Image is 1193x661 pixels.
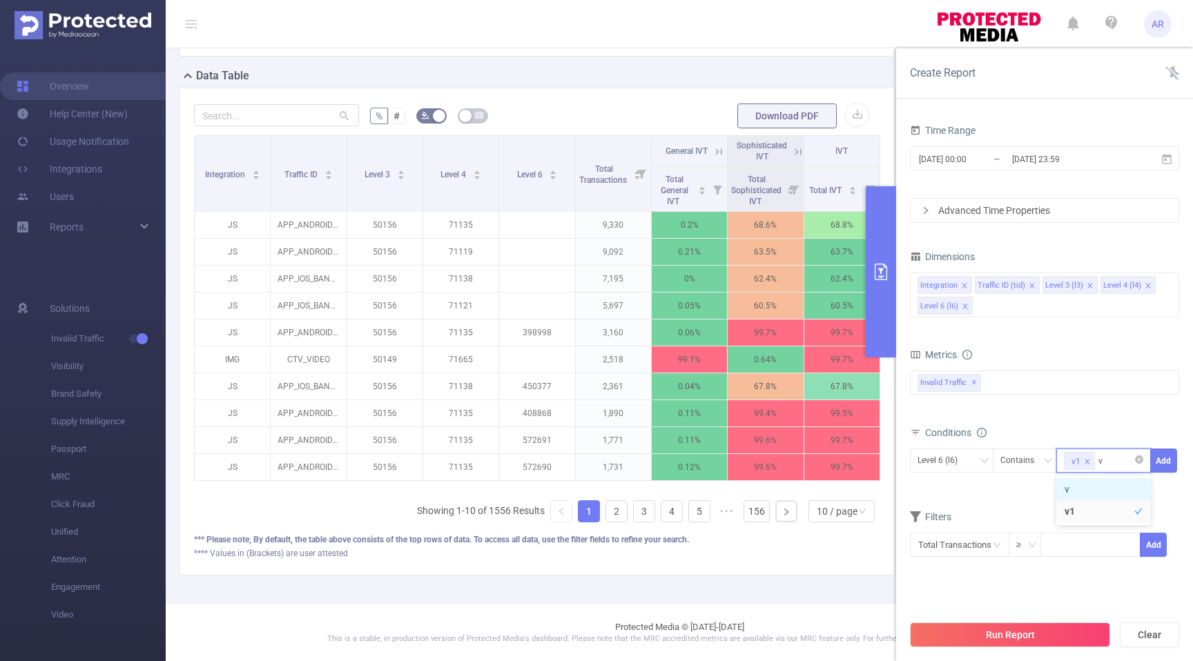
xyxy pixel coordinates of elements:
p: 2,361 [576,373,651,399]
a: 4 [661,501,682,522]
div: Sort [397,168,405,177]
span: Metrics [910,349,957,360]
span: Level 6 [517,170,545,179]
p: 50156 [347,266,423,292]
div: Level 4 (l4) [1103,277,1141,295]
i: icon: caret-up [474,168,481,172]
p: APP_ANDROID_BANNER [271,427,346,453]
span: Time Range [910,125,976,136]
i: icon: check [1134,485,1143,493]
a: 156 [744,501,769,522]
button: Run Report [910,622,1110,647]
p: APP_ANDROID_BANNER [271,239,346,265]
li: Traffic ID (tid) [975,276,1040,294]
p: 0% [652,266,727,292]
p: 50156 [347,319,423,346]
div: *** Please note, By default, the table above consists of the top rows of data. To access all data... [194,533,880,546]
p: APP_ANDROID_BANNER [271,454,346,480]
a: Usage Notification [17,128,129,155]
p: 50149 [347,346,423,373]
span: Visibility [51,353,166,380]
p: JS [195,239,270,265]
p: APP_ANDROID_BANNER [271,212,346,238]
div: icon: rightAdvanced Time Properties [911,199,1179,222]
i: icon: caret-down [252,174,260,178]
div: Sort [324,168,333,177]
a: Overview [17,72,89,100]
p: JS [195,427,270,453]
i: icon: left [557,507,565,515]
span: Conditions [925,427,987,438]
a: Help Center (New) [17,100,128,128]
span: AR [1152,10,1164,38]
div: Sort [848,184,857,193]
i: icon: caret-up [699,184,706,188]
span: Passport [51,435,166,463]
div: Sort [252,168,260,177]
i: icon: check [1134,507,1143,515]
button: Clear [1120,622,1179,647]
p: 398998 [499,319,574,346]
p: 0.11% [652,400,727,426]
p: This is a stable, in production version of Protected Media's dashboard. Please note that the MRC ... [200,633,1158,645]
p: 50156 [347,239,423,265]
li: Level 6 (l6) [918,297,973,315]
p: JS [195,266,270,292]
li: 1 [578,500,600,522]
span: Integration [205,170,247,179]
p: JS [195,319,270,346]
span: Invalid Traffic [918,374,981,392]
p: APP_ANDROID_BANNER [271,319,346,346]
p: 0.04% [652,373,727,399]
i: icon: close [962,303,969,311]
input: Start date [918,150,1029,168]
i: icon: down [1044,457,1052,466]
p: 1,731 [576,454,651,480]
p: 99.6% [728,427,803,453]
p: 99.1% [652,346,727,373]
span: Click Fraud [51,491,166,518]
span: Video [51,601,166,629]
div: Level 6 (l6) [920,297,958,315]
p: 60.5% [804,293,880,319]
span: % [376,110,382,121]
div: **** Values in (Brackets) are user attested [194,547,880,560]
p: 99.7% [728,319,803,346]
p: APP_IOS_BANNER [271,293,346,319]
p: 99.5% [804,400,880,426]
i: icon: down [858,507,866,517]
p: 9,330 [576,212,651,238]
i: icon: info-circle [977,428,987,437]
li: Integration [918,276,972,294]
i: icon: caret-down [324,174,332,178]
li: 156 [744,500,770,522]
i: icon: close-circle [1135,455,1143,464]
div: Level 6 (l6) [918,449,967,472]
div: Integration [920,277,958,295]
span: Filters [910,511,951,522]
p: 0.64% [728,346,803,373]
li: Showing 1-10 of 1556 Results [417,500,545,522]
a: Users [17,183,74,210]
div: 10 / page [817,501,857,522]
i: icon: down [980,457,989,466]
p: 1,890 [576,400,651,426]
p: JS [195,454,270,480]
p: 50156 [347,293,423,319]
p: 67.8% [728,373,803,399]
span: General IVT [666,146,708,156]
p: 63.7% [804,239,880,265]
p: JS [195,400,270,426]
p: IMG [195,346,270,373]
p: 3,160 [576,319,651,346]
i: Filter menu [784,167,804,211]
a: Reports [50,213,84,241]
p: 408868 [499,400,574,426]
i: icon: caret-down [474,174,481,178]
p: 71135 [423,427,498,453]
div: Sort [698,184,706,193]
p: 60.5% [728,293,803,319]
p: 71138 [423,266,498,292]
i: icon: caret-up [397,168,405,172]
span: Dimensions [910,251,975,262]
